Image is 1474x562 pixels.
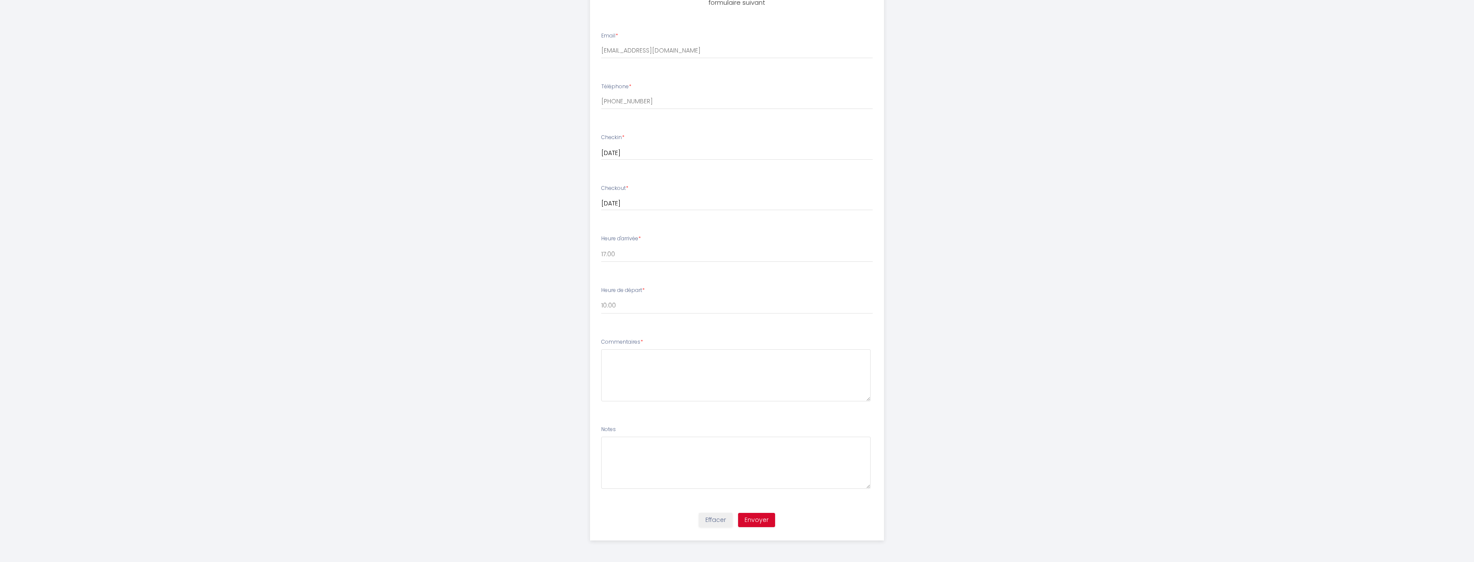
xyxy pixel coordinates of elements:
[601,184,628,193] label: Checkout
[601,235,641,243] label: Heure d'arrivée
[601,134,624,142] label: Checkin
[738,513,775,528] button: Envoyer
[601,286,645,295] label: Heure de départ
[601,83,631,91] label: Téléphone
[699,513,732,528] button: Effacer
[601,425,616,434] label: Notes
[601,338,643,346] label: Commentaires
[601,32,618,40] label: Email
